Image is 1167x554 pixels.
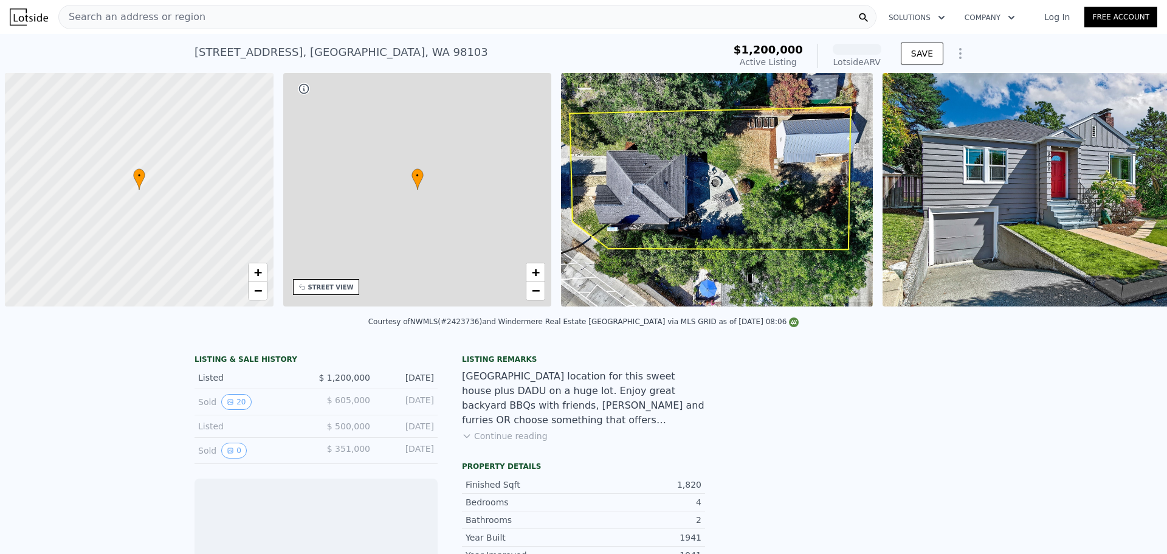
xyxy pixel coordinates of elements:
[318,373,370,383] span: $ 1,200,000
[740,57,797,67] span: Active Listing
[253,283,261,298] span: −
[532,283,540,298] span: −
[466,496,583,508] div: Bedrooms
[327,395,370,405] span: $ 605,000
[59,10,205,24] span: Search an address or region
[466,479,583,491] div: Finished Sqft
[466,514,583,526] div: Bathrooms
[583,496,701,508] div: 4
[466,531,583,544] div: Year Built
[462,462,705,471] div: Property details
[948,41,972,66] button: Show Options
[1084,7,1157,27] a: Free Account
[583,531,701,544] div: 1941
[532,265,540,280] span: +
[380,420,434,432] div: [DATE]
[133,168,145,190] div: •
[221,394,251,410] button: View historical data
[526,263,545,282] a: Zoom in
[734,43,803,56] span: $1,200,000
[901,43,943,64] button: SAVE
[1030,11,1084,23] a: Log In
[194,355,438,367] div: LISTING & SALE HISTORY
[462,369,705,428] div: [GEOGRAPHIC_DATA] location for this sweet house plus DADU on a huge lot. Enjoy great backyard BBQ...
[561,73,873,306] img: Sale: 167532886 Parcel: 97252579
[198,394,306,410] div: Sold
[249,263,267,282] a: Zoom in
[308,283,354,292] div: STREET VIEW
[526,282,545,300] a: Zoom out
[327,421,370,431] span: $ 500,000
[833,56,881,68] div: Lotside ARV
[198,372,306,384] div: Listed
[133,170,145,181] span: •
[955,7,1025,29] button: Company
[411,168,424,190] div: •
[462,430,548,442] button: Continue reading
[10,9,48,26] img: Lotside
[253,265,261,280] span: +
[380,394,434,410] div: [DATE]
[327,444,370,454] span: $ 351,000
[198,443,306,459] div: Sold
[221,443,247,459] button: View historical data
[789,317,799,327] img: NWMLS Logo
[368,317,799,326] div: Courtesy of NWMLS (#2423736) and Windermere Real Estate [GEOGRAPHIC_DATA] via MLS GRID as of [DAT...
[411,170,424,181] span: •
[198,420,306,432] div: Listed
[194,44,488,61] div: [STREET_ADDRESS] , [GEOGRAPHIC_DATA] , WA 98103
[462,355,705,364] div: Listing remarks
[380,372,434,384] div: [DATE]
[249,282,267,300] a: Zoom out
[879,7,955,29] button: Solutions
[583,479,701,491] div: 1,820
[380,443,434,459] div: [DATE]
[583,514,701,526] div: 2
